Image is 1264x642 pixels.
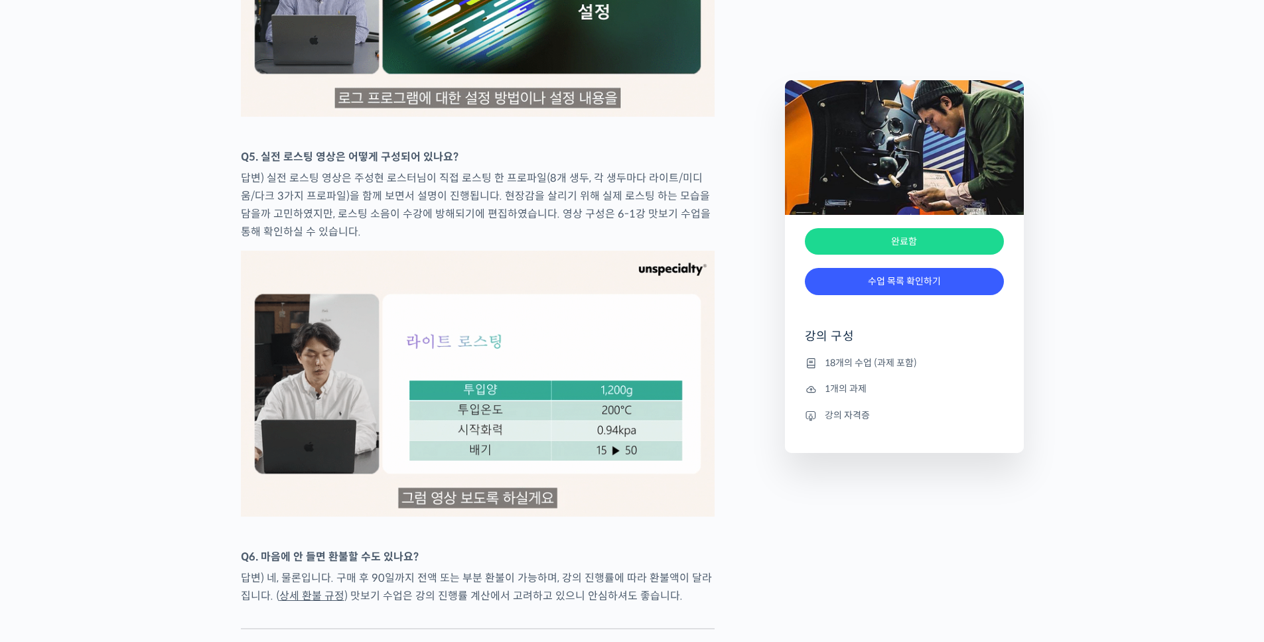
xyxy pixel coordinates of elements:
[241,169,715,241] p: 답변) 실전 로스팅 영상은 주성현 로스터님이 직접 로스팅 한 프로파일(8개 생두, 각 생두마다 라이트/미디움/다크 3가지 프로파일)을 함께 보면서 설명이 진행됩니다. 현장감을...
[279,589,344,603] a: 상세 환불 규정
[241,569,715,605] p: 답변) 네, 물론입니다. 구매 후 90일까지 전액 또는 부분 환불이 가능하며, 강의 진행률에 따라 환불액이 달라집니다. ( ) 맛보기 수업은 강의 진행률 계산에서 고려하고 있...
[88,420,171,454] a: 대화
[42,440,50,451] span: 홈
[805,228,1004,255] div: 완료함
[805,381,1004,397] li: 1개의 과제
[171,420,255,454] a: 설정
[4,420,88,454] a: 홈
[241,550,419,564] strong: Q6. 마음에 안 들면 환불할 수도 있나요?
[121,441,137,452] span: 대화
[241,150,458,164] strong: Q5. 실전 로스팅 영상은 어떻게 구성되어 있나요?
[805,328,1004,355] h4: 강의 구성
[805,407,1004,423] li: 강의 자격증
[205,440,221,451] span: 설정
[805,355,1004,371] li: 18개의 수업 (과제 포함)
[805,268,1004,295] a: 수업 목록 확인하기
